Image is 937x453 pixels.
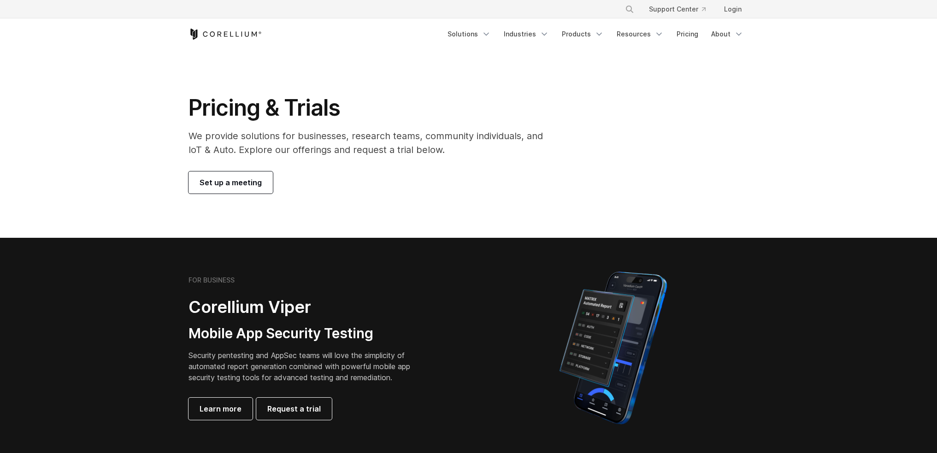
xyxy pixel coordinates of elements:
[189,297,424,318] h2: Corellium Viper
[611,26,669,42] a: Resources
[717,1,749,18] a: Login
[614,1,749,18] div: Navigation Menu
[189,171,273,194] a: Set up a meeting
[200,403,242,414] span: Learn more
[544,267,683,429] img: Corellium MATRIX automated report on iPhone showing app vulnerability test results across securit...
[189,325,424,342] h3: Mobile App Security Testing
[556,26,609,42] a: Products
[256,398,332,420] a: Request a trial
[642,1,713,18] a: Support Center
[442,26,496,42] a: Solutions
[189,398,253,420] a: Learn more
[267,403,321,414] span: Request a trial
[189,129,556,157] p: We provide solutions for businesses, research teams, community individuals, and IoT & Auto. Explo...
[706,26,749,42] a: About
[442,26,749,42] div: Navigation Menu
[189,276,235,284] h6: FOR BUSINESS
[671,26,704,42] a: Pricing
[621,1,638,18] button: Search
[189,29,262,40] a: Corellium Home
[189,94,556,122] h1: Pricing & Trials
[189,350,424,383] p: Security pentesting and AppSec teams will love the simplicity of automated report generation comb...
[498,26,554,42] a: Industries
[200,177,262,188] span: Set up a meeting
